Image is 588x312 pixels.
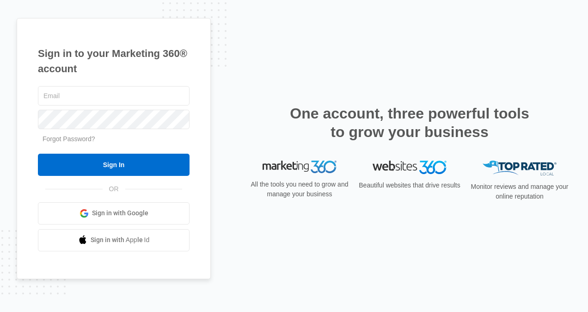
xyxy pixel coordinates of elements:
[263,161,337,174] img: Marketing 360
[38,229,190,251] a: Sign in with Apple Id
[38,202,190,225] a: Sign in with Google
[38,154,190,176] input: Sign In
[358,181,461,190] p: Beautiful websites that drive results
[38,46,190,76] h1: Sign in to your Marketing 360® account
[468,182,571,201] p: Monitor reviews and manage your online reputation
[373,161,447,174] img: Websites 360
[248,180,351,199] p: All the tools you need to grow and manage your business
[92,208,148,218] span: Sign in with Google
[103,184,125,194] span: OR
[38,86,190,106] input: Email
[287,104,532,141] h2: One account, three powerful tools to grow your business
[91,235,150,245] span: Sign in with Apple Id
[43,135,95,143] a: Forgot Password?
[483,161,557,176] img: Top Rated Local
